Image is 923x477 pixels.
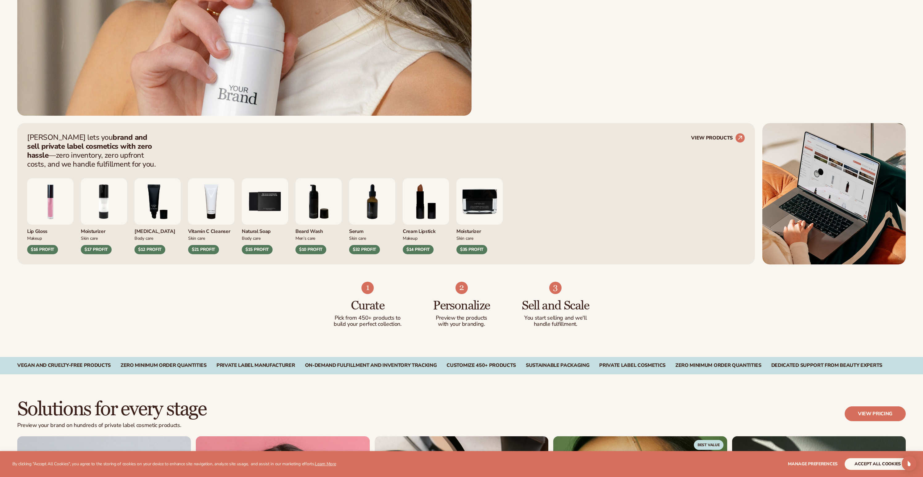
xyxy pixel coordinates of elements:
[295,178,342,225] img: Foaming beard wash.
[349,178,395,225] img: Collagen and retinol serum.
[521,321,590,327] p: handle fulfillment.
[762,123,906,264] img: Shopify Image 2
[333,315,402,327] p: Pick from 450+ products to build your perfect collection.
[81,245,112,254] div: $17 PROFIT
[315,461,336,467] a: Learn More
[121,363,207,368] div: Zero Minimum Order Quantities
[788,461,838,467] span: Manage preferences
[188,245,219,254] div: $21 PROFIT
[295,178,342,254] div: 6 / 9
[81,225,127,235] div: Moisturizer
[694,440,723,450] span: Best Value
[845,458,911,470] button: accept all cookies
[17,422,206,429] p: Preview your brand on hundreds of private label cosmetic products.
[188,235,234,241] div: Skin Care
[455,282,468,294] img: Shopify Image 5
[675,363,761,368] div: ZERO MINIMUM ORDER QUANTITIES
[242,178,288,225] img: Nature bar of soap.
[456,245,487,254] div: $35 PROFIT
[349,225,395,235] div: Serum
[188,178,234,254] div: 4 / 9
[788,458,838,470] button: Manage preferences
[305,363,437,368] div: On-Demand Fulfillment and Inventory Tracking
[12,462,336,467] p: By clicking "Accept All Cookies", you agree to the storing of cookies on your device to enhance s...
[81,178,127,254] div: 2 / 9
[447,363,516,368] div: CUSTOMIZE 450+ PRODUCTS
[427,315,496,321] p: Preview the products
[27,178,73,254] div: 1 / 9
[403,178,449,254] div: 8 / 9
[188,178,234,225] img: Vitamin c cleanser.
[242,178,288,254] div: 5 / 9
[295,235,342,241] div: Men’s Care
[456,178,503,254] div: 9 / 9
[17,399,206,420] h2: Solutions for every stage
[27,132,152,160] strong: brand and sell private label cosmetics with zero hassle
[27,225,73,235] div: Lip Gloss
[902,456,917,471] div: Open Intercom Messenger
[456,178,503,225] img: Moisturizer.
[134,178,181,225] img: Smoothing lip balm.
[403,235,449,241] div: Makeup
[691,133,745,143] a: VIEW PRODUCTS
[771,363,882,368] div: DEDICATED SUPPORT FROM BEAUTY EXPERTS
[521,315,590,321] p: You start selling and we'll
[27,133,160,168] p: [PERSON_NAME] lets you —zero inventory, zero upfront costs, and we handle fulfillment for you.
[242,225,288,235] div: Natural Soap
[295,225,342,235] div: Beard Wash
[845,406,906,421] a: View pricing
[427,321,496,327] p: with your branding.
[349,178,395,254] div: 7 / 9
[526,363,589,368] div: SUSTAINABLE PACKAGING
[427,299,496,313] h3: Personalize
[333,299,402,313] h3: Curate
[403,178,449,225] img: Luxury cream lipstick.
[81,235,127,241] div: Skin Care
[242,235,288,241] div: Body Care
[361,282,374,294] img: Shopify Image 4
[242,245,273,254] div: $15 PROFIT
[134,225,181,235] div: [MEDICAL_DATA]
[295,245,326,254] div: $10 PROFIT
[403,245,434,254] div: $14 PROFIT
[134,178,181,254] div: 3 / 9
[216,363,295,368] div: PRIVATE LABEL MANUFACTURER
[549,282,562,294] img: Shopify Image 6
[81,178,127,225] img: Moisturizing lotion.
[27,235,73,241] div: Makeup
[134,235,181,241] div: Body Care
[188,225,234,235] div: Vitamin C Cleanser
[349,245,380,254] div: $32 PROFIT
[27,245,58,254] div: $16 PROFIT
[403,225,449,235] div: Cream Lipstick
[456,225,503,235] div: Moisturizer
[349,235,395,241] div: Skin Care
[456,235,503,241] div: Skin Care
[599,363,665,368] div: PRIVATE LABEL COSMETICS
[521,299,590,313] h3: Sell and Scale
[27,178,73,225] img: Pink lip gloss.
[134,245,165,254] div: $12 PROFIT
[17,363,111,368] div: Vegan and Cruelty-Free Products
